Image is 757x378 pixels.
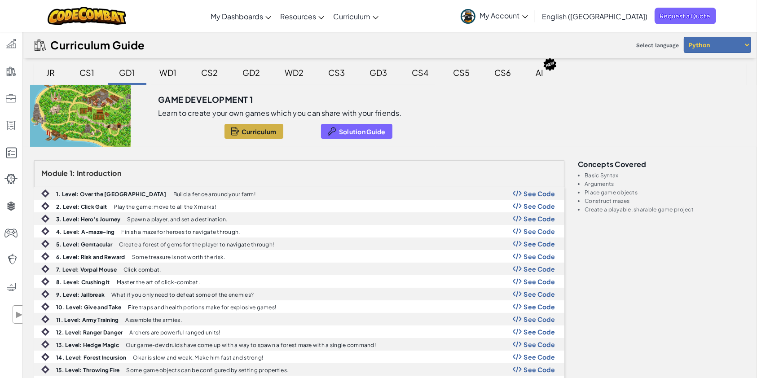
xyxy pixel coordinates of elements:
[513,266,522,272] img: Show Code Logo
[127,216,227,222] p: Spawn a player, and set a destination.
[56,241,112,248] b: 5. Level: Gemtacular
[513,190,522,197] img: Show Code Logo
[35,40,46,51] img: IconCurriculumGuide.svg
[524,253,555,260] span: See Code
[513,278,522,285] img: Show Code Logo
[329,4,383,28] a: Curriculum
[41,252,49,260] img: IconIntro.svg
[524,228,555,235] span: See Code
[320,62,354,83] div: CS3
[655,8,716,24] a: Request a Quote
[123,267,161,273] p: Click combat.
[56,342,119,348] b: 13. Level: Hedge Magic
[41,328,49,336] img: IconIntro.svg
[524,215,555,222] span: See Code
[456,2,533,30] a: My Account
[524,265,555,273] span: See Code
[403,62,438,83] div: CS4
[41,202,49,210] img: IconIntro.svg
[34,212,564,225] a: 3. Level: Hero's Journey Spawn a player, and set a destination. Show Code Logo See Code
[56,304,121,311] b: 10. Level: Give and Take
[585,181,746,187] li: Arguments
[129,330,220,335] p: Archers are powerful ranged units!
[585,172,746,178] li: Basic Syntax
[56,291,105,298] b: 9. Level: Jailbreak
[280,12,316,21] span: Resources
[486,62,520,83] div: CS6
[56,266,117,273] b: 7. Level: Vorpal Mouse
[41,215,49,223] img: IconIntro.svg
[633,39,682,52] span: Select language
[524,240,555,247] span: See Code
[321,124,392,139] a: Solution Guide
[513,341,522,347] img: Show Code Logo
[34,338,564,351] a: 13. Level: Hedge Magic Our game-dev druids have come up with a way to spawn a forest maze with a ...
[339,128,386,135] span: Solution Guide
[34,275,564,288] a: 8. Level: Crushing It Master the art of click-combat. Show Code Logo See Code
[513,366,522,373] img: Show Code Logo
[114,204,216,210] p: Play the game: move to all the X marks!
[34,263,564,275] a: 7. Level: Vorpal Mouse Click combat. Show Code Logo See Code
[41,227,49,235] img: IconIntro.svg
[461,9,475,24] img: avatar
[151,62,186,83] div: WD1
[56,279,110,286] b: 8. Level: Crushing It
[158,109,402,118] p: Learn to create your own games which you can share with your friends.
[34,300,564,313] a: 10. Level: Give and Take Fire traps and health potions make for explosive games! Show Code Logo S...
[56,354,126,361] b: 14. Level: Forest Incursion
[41,365,49,374] img: IconIntro.svg
[126,367,288,373] p: Some game objects can be configured by setting properties.
[445,62,479,83] div: CS5
[158,93,253,106] h3: Game Development 1
[513,253,522,259] img: Show Code Logo
[56,229,114,235] b: 4. Level: A-maze-ing
[41,315,49,323] img: IconIntro.svg
[206,4,276,28] a: My Dashboards
[41,168,68,178] span: Module
[513,203,522,209] img: Show Code Logo
[117,279,200,285] p: Master the art of click-combat.
[56,191,167,198] b: 1. Level: Over the [GEOGRAPHIC_DATA]
[224,124,283,139] button: Curriculum
[41,340,49,348] img: IconIntro.svg
[71,62,104,83] div: CS1
[132,254,225,260] p: Some treasure is not worth the risk.
[242,128,277,135] span: Curriculum
[126,342,376,348] p: Our game-dev druids have come up with a way to spawn a forest maze with a single command!
[361,62,396,83] div: GD3
[234,62,269,83] div: GD2
[34,200,564,212] a: 2. Level: Click Gait Play the game: move to all the X marks! Show Code Logo See Code
[542,12,648,21] span: English ([GEOGRAPHIC_DATA])
[111,292,254,298] p: What if you only need to defeat some of the enemies?
[41,290,49,298] img: IconIntro.svg
[524,303,555,310] span: See Code
[513,329,522,335] img: Show Code Logo
[110,62,144,83] div: GD1
[585,189,746,195] li: Place game objects
[513,241,522,247] img: Show Code Logo
[333,12,370,21] span: Curriculum
[578,160,746,168] h3: Concepts covered
[119,242,274,247] p: Create a forest of gems for the player to navigate through!
[538,4,652,28] a: English ([GEOGRAPHIC_DATA])
[56,254,125,260] b: 6. Level: Risk and Reward
[48,7,126,25] img: CodeCombat logo
[41,189,49,198] img: IconIntro.svg
[34,313,564,325] a: 11. Level: Army Training Assemble the armies. Show Code Logo See Code
[513,228,522,234] img: Show Code Logo
[193,62,227,83] div: CS2
[70,168,75,178] span: 1:
[34,351,564,363] a: 14. Level: Forest Incursion Okar is slow and weak. Make him fast and strong! Show Code Logo See Code
[56,216,120,223] b: 3. Level: Hero's Journey
[513,303,522,310] img: Show Code Logo
[34,363,564,376] a: 15. Level: Throwing Fire Some game objects can be configured by setting properties. Show Code Log...
[524,316,555,323] span: See Code
[34,250,564,263] a: 6. Level: Risk and Reward Some treasure is not worth the risk. Show Code Logo See Code
[121,229,240,235] p: Finish a maze for heroes to navigate through.
[585,207,746,212] li: Create a playable, sharable game project
[513,215,522,222] img: Show Code Logo
[524,190,555,197] span: See Code
[56,367,119,374] b: 15. Level: Throwing Fire
[41,303,49,311] img: IconIntro.svg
